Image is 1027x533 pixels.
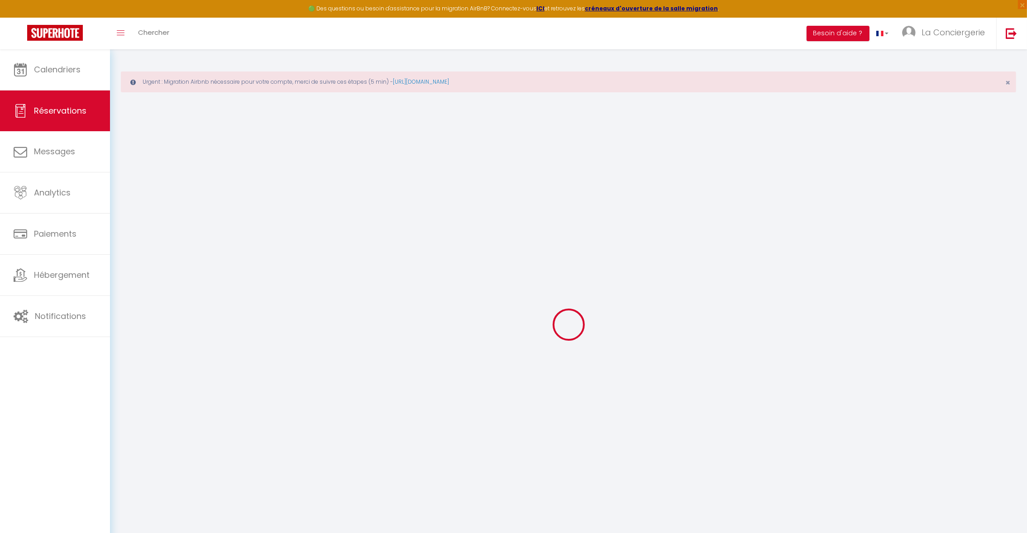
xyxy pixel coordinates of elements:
a: [URL][DOMAIN_NAME] [393,78,449,86]
div: Urgent : Migration Airbnb nécessaire pour votre compte, merci de suivre ces étapes (5 min) - [121,71,1016,92]
span: La Conciergerie [922,27,985,38]
a: ICI [536,5,545,12]
span: Notifications [35,310,86,322]
img: Super Booking [27,25,83,41]
a: ... La Conciergerie [895,18,996,49]
img: ... [902,26,916,39]
span: Messages [34,146,75,157]
a: créneaux d'ouverture de la salle migration [585,5,718,12]
a: Chercher [131,18,176,49]
span: × [1005,77,1010,88]
iframe: Chat [989,492,1020,526]
span: Analytics [34,187,71,198]
span: Calendriers [34,64,81,75]
img: logout [1006,28,1017,39]
span: Réservations [34,105,86,116]
span: Paiements [34,228,76,239]
button: Ouvrir le widget de chat LiveChat [7,4,34,31]
button: Besoin d'aide ? [807,26,869,41]
span: Chercher [138,28,169,37]
span: Hébergement [34,269,90,281]
button: Close [1005,79,1010,87]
